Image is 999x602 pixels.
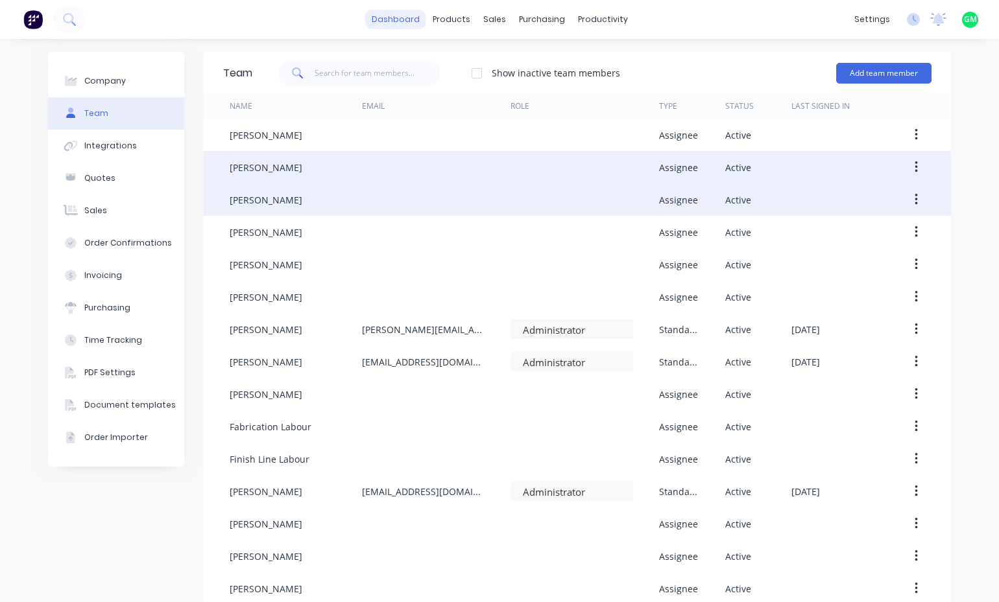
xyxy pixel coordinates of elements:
button: Add team member [836,63,932,84]
div: Assignee [659,582,698,596]
div: Active [725,420,751,434]
div: Integrations [84,140,137,152]
div: Active [725,550,751,563]
div: Active [725,582,751,596]
button: Integrations [48,130,184,162]
div: [DATE] [791,323,820,336]
button: Order Confirmations [48,227,184,259]
div: Order Importer [84,432,148,443]
div: Role [511,100,529,112]
div: [PERSON_NAME] [230,355,302,369]
div: Invoicing [84,270,122,281]
div: Quotes [84,172,115,184]
div: Active [725,323,751,336]
div: [PERSON_NAME] [230,161,302,174]
button: Purchasing [48,292,184,324]
img: Factory [23,10,43,29]
div: Active [725,258,751,272]
span: GM [964,14,977,25]
div: [PERSON_NAME] [230,193,302,207]
button: Quotes [48,162,184,194]
div: Assignee [659,550,698,563]
div: [PERSON_NAME][EMAIL_ADDRESS][DOMAIN_NAME] [362,323,485,336]
div: productivity [572,10,634,29]
div: Last signed in [791,100,850,112]
div: Team [223,65,252,81]
div: Purchasing [84,302,130,314]
div: Team [84,108,108,119]
div: Active [725,290,751,304]
div: Time Tracking [84,334,142,346]
div: Finish Line Labour [230,452,309,466]
div: Standard [659,323,699,336]
div: Show inactive team members [492,66,620,80]
div: Assignee [659,388,698,401]
div: Active [725,517,751,531]
button: Time Tracking [48,324,184,356]
div: Active [725,388,751,401]
div: [PERSON_NAME] [230,388,302,401]
div: Active [725,485,751,498]
div: Standard [659,355,699,369]
button: Team [48,97,184,130]
a: dashboard [365,10,426,29]
div: Assignee [659,193,698,207]
div: [EMAIL_ADDRESS][DOMAIN_NAME] [362,355,485,369]
div: Active [725,128,751,142]
button: Invoicing [48,259,184,292]
input: Search for team members... [315,60,441,86]
button: Company [48,65,184,97]
div: purchasing [512,10,572,29]
div: Assignee [659,290,698,304]
div: Assignee [659,517,698,531]
div: [PERSON_NAME] [230,226,302,239]
div: settings [848,10,897,29]
div: [DATE] [791,485,820,498]
button: Order Importer [48,421,184,454]
div: products [426,10,477,29]
div: sales [477,10,512,29]
div: [PERSON_NAME] [230,517,302,531]
div: [PERSON_NAME] [230,582,302,596]
div: Sales [84,205,107,216]
div: Assignee [659,128,698,142]
div: [PERSON_NAME] [230,290,302,304]
button: Sales [48,194,184,227]
div: Company [84,75,126,87]
div: [PERSON_NAME] [230,258,302,272]
div: [PERSON_NAME] [230,323,302,336]
div: Email [362,100,385,112]
div: Type [659,100,677,112]
div: [PERSON_NAME] [230,128,302,142]
div: Order Confirmations [84,237,172,249]
div: [DATE] [791,355,820,369]
div: Assignee [659,420,698,434]
div: Active [725,161,751,174]
button: PDF Settings [48,356,184,389]
div: Active [725,355,751,369]
div: Active [725,452,751,466]
div: Standard [659,485,699,498]
div: Assignee [659,161,698,174]
div: Assignee [659,452,698,466]
div: Name [230,100,252,112]
div: [EMAIL_ADDRESS][DOMAIN_NAME] [362,485,485,498]
div: Assignee [659,258,698,272]
div: Status [725,100,754,112]
div: [PERSON_NAME] [230,550,302,563]
div: Active [725,193,751,207]
div: PDF Settings [84,367,136,378]
div: Document templates [84,399,176,411]
div: Active [725,226,751,239]
div: [PERSON_NAME] [230,485,302,498]
div: Assignee [659,226,698,239]
div: Fabrication Labour [230,420,311,434]
button: Document templates [48,389,184,421]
